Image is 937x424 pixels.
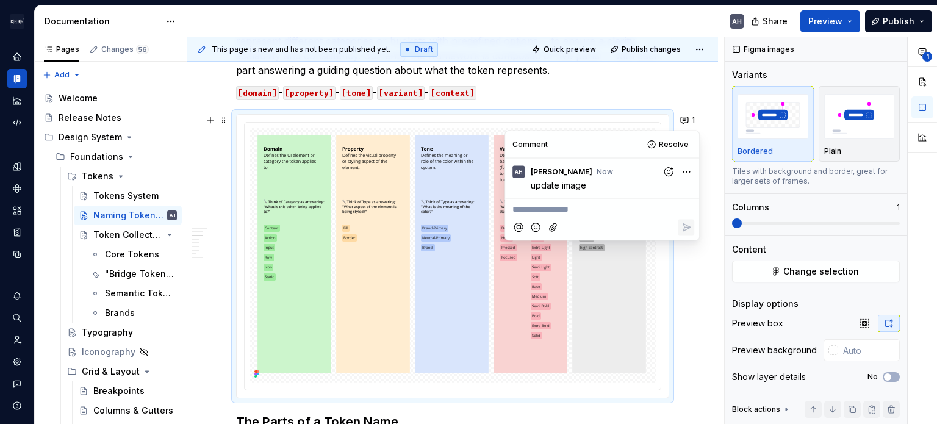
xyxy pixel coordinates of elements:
[528,219,544,235] button: Add emoji
[865,10,932,32] button: Publish
[783,265,859,278] span: Change selection
[415,45,433,54] span: Draft
[531,167,592,176] span: [PERSON_NAME]
[732,404,780,414] div: Block actions
[922,52,932,62] span: 1
[745,10,795,32] button: Share
[101,45,149,54] div: Changes
[93,404,173,417] div: Columns & Gutters
[212,45,390,54] span: This page is new and has not been published yet.
[732,86,814,162] button: placeholderBordered
[105,268,174,280] div: "Bridge Tokens"
[677,112,700,129] button: 1
[545,219,562,235] button: Attach files
[7,179,27,198] div: Components
[39,88,182,108] a: Welcome
[85,284,182,303] a: Semantic Tokens
[808,15,842,27] span: Preview
[7,245,27,264] a: Data sources
[7,330,27,350] a: Invite team
[59,92,98,104] div: Welcome
[44,45,79,54] div: Pages
[62,342,182,362] a: Iconography
[377,86,425,100] code: [variant]
[7,69,27,88] a: Documentation
[7,308,27,328] div: Search ⌘K
[606,41,686,58] button: Publish changes
[531,179,586,190] span: update image
[105,307,135,319] div: Brands
[544,45,596,54] span: Quick preview
[7,352,27,372] a: Settings
[732,298,799,310] div: Display options
[54,70,70,80] span: Add
[7,91,27,110] a: Analytics
[170,209,175,221] div: AH
[62,323,182,342] a: Typography
[732,16,742,26] div: AH
[7,374,27,393] button: Contact support
[738,146,773,156] p: Bordered
[59,112,121,124] div: Release Notes
[659,140,689,149] span: Resolve
[510,219,526,235] button: Mention someone
[51,147,182,167] div: Foundations
[105,287,174,300] div: Semantic Tokens
[85,303,182,323] a: Brands
[85,245,182,264] a: Core Tokens
[7,157,27,176] a: Design tokens
[644,136,694,153] button: Resolve
[824,94,895,138] img: placeholder
[7,286,27,306] button: Notifications
[10,14,24,29] img: 572984b3-56a8-419d-98bc-7b186c70b928.png
[82,365,140,378] div: Grid & Layout
[819,86,900,162] button: placeholderPlain
[82,346,135,358] div: Iconography
[93,209,165,221] div: Naming Tokens: Our Framework
[732,344,817,356] div: Preview background
[39,128,182,147] div: Design System
[45,15,160,27] div: Documentation
[732,261,900,282] button: Change selection
[283,86,336,100] code: [property]
[732,243,766,256] div: Content
[7,113,27,132] a: Code automation
[70,151,123,163] div: Foundations
[732,69,767,81] div: Variants
[136,45,149,54] span: 56
[82,326,133,339] div: Typography
[732,201,769,214] div: Columns
[738,94,808,138] img: placeholder
[512,140,548,149] div: Comment
[74,401,182,420] a: Columns & Gutters
[515,167,523,177] div: AH
[62,167,182,186] div: Tokens
[678,219,694,235] button: Reply
[236,85,669,99] p: - - - -
[82,170,113,182] div: Tokens
[105,248,159,261] div: Core Tokens
[7,223,27,242] a: Storybook stories
[622,45,681,54] span: Publish changes
[883,15,914,27] span: Publish
[800,10,860,32] button: Preview
[74,186,182,206] a: Tokens System
[510,199,694,216] div: Composer editor
[39,66,85,84] button: Add
[660,163,677,180] button: Add reaction
[236,86,279,100] code: [domain]
[692,115,695,125] span: 1
[85,264,182,284] a: "Bridge Tokens"
[429,86,476,100] code: [context]
[93,229,162,241] div: Token Collections
[7,47,27,66] div: Home
[528,41,601,58] button: Quick preview
[74,381,182,401] a: Breakpoints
